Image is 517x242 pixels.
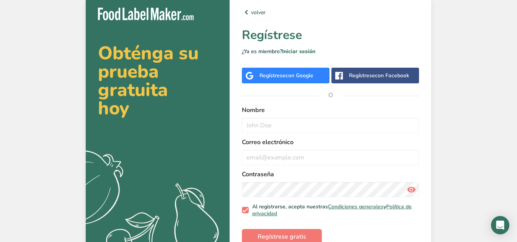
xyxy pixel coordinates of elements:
label: Contraseña [242,170,419,179]
div: Regístrese [349,71,409,80]
a: Iniciar sesión [282,48,315,55]
span: O [319,84,342,107]
span: con Google [285,72,313,79]
a: Condiciones generales [328,203,383,210]
span: Regístrese gratis [258,232,306,241]
img: Food Label Maker [98,8,194,20]
p: ¿Ya es miembro? [242,47,419,55]
label: Nombre [242,106,419,115]
h1: Regístrese [242,26,419,44]
a: volver [242,8,419,17]
a: Política de privacidad [252,203,412,217]
span: Al registrarse, acepta nuestras y [249,203,416,217]
span: con Facebook [375,72,409,79]
div: Open Intercom Messenger [491,216,509,234]
input: email@example.com [242,150,419,165]
input: John Doe [242,118,419,133]
h2: Obténga su prueba gratuita hoy [98,44,217,117]
div: Regístrese [259,71,313,80]
label: Correo electrónico [242,138,419,147]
